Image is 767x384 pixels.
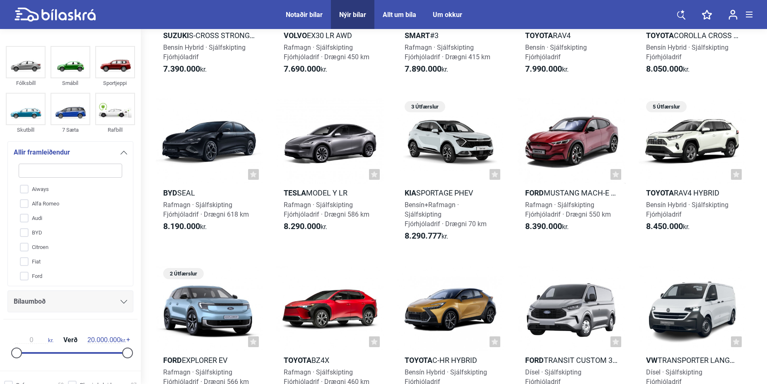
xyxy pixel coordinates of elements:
h2: RAV4 [518,31,625,40]
img: user-login.svg [728,10,738,20]
span: kr. [405,231,448,241]
span: kr. [646,64,690,74]
span: Rafmagn · Sjálfskipting Fjórhjóladrif · Drægni 618 km [163,201,249,218]
b: Toyota [525,31,553,40]
b: VW [646,356,658,365]
span: Rafmagn · Sjálfskipting Fjórhjóladrif · Drægni 550 km [525,201,611,218]
span: kr. [15,336,53,344]
b: 7.690.000 [284,64,321,74]
h2: Transit Custom 320 L1H1 [518,355,625,365]
b: Toyota [284,356,311,365]
h2: Seal [156,188,263,198]
span: kr. [87,336,126,344]
b: 8.450.000 [646,221,683,231]
h2: Explorer EV [156,355,263,365]
div: Skutbíll [6,125,46,135]
b: Toyota [646,31,674,40]
b: 8.050.000 [646,64,683,74]
a: Nýir bílar [339,11,366,19]
span: kr. [405,64,448,74]
h2: Transporter Langur [639,355,746,365]
b: Ford [525,356,544,365]
div: 7 Sæta [51,125,90,135]
span: Rafmagn · Sjálfskipting Fjórhjóladrif · Drægni 450 km [284,43,369,61]
b: 7.390.000 [163,64,200,74]
h2: RAV4 Hybrid [639,188,746,198]
b: Volvo [284,31,307,40]
span: 3 Útfærslur [409,101,441,112]
b: Suzuki [163,31,189,40]
span: kr. [646,222,690,232]
a: TeslaModel Y LRRafmagn · SjálfskiptingFjórhjóladrif · Drægni 586 km8.290.000kr. [276,98,383,249]
a: Allt um bíla [383,11,416,19]
b: 8.390.000 [525,221,562,231]
span: kr. [525,222,569,232]
div: Fólksbíll [6,78,46,88]
b: Ford [163,356,182,365]
span: Verð [61,337,80,343]
span: kr. [163,222,207,232]
b: 7.890.000 [405,64,441,74]
h2: Model Y LR [276,188,383,198]
span: Rafmagn · Sjálfskipting Fjórhjóladrif · Drægni 415 km [405,43,490,61]
b: Toyota [405,356,432,365]
span: Allir framleiðendur [14,147,70,158]
b: Tesla [284,188,306,197]
h2: #3 [397,31,504,40]
div: Rafbíll [95,125,135,135]
a: 5 ÚtfærslurToyotaRAV4 HybridBensín Hybrid · SjálfskiptingFjórhjóladrif8.450.000kr. [639,98,746,249]
span: Bensín Hybrid · Sjálfskipting Fjórhjóladrif [646,201,728,218]
div: Smábíl [51,78,90,88]
span: Bensín · Sjálfskipting Fjórhjóladrif [525,43,587,61]
span: 2 Útfærslur [167,268,200,279]
a: Notaðir bílar [286,11,323,19]
h2: Mustang Mach-E LR [518,188,625,198]
h2: S-Cross Strong Hybrid 4WD [156,31,263,40]
span: Bensín+Rafmagn · Sjálfskipting Fjórhjóladrif · Drægni 70 km [405,201,487,228]
a: 3 ÚtfærslurKiaSportage PHEVBensín+Rafmagn · SjálfskiptingFjórhjóladrif · Drægni 70 km8.290.777kr. [397,98,504,249]
span: 5 Útfærslur [650,101,683,112]
a: Um okkur [433,11,462,19]
b: 8.290.000 [284,221,321,231]
b: Toyota [646,188,674,197]
div: Sportjeppi [95,78,135,88]
b: 8.190.000 [163,221,200,231]
h2: Corolla Cross AWD-i [639,31,746,40]
span: kr. [284,222,327,232]
h2: Sportage PHEV [397,188,504,198]
span: Bensín Hybrid · Sjálfskipting Fjórhjóladrif [646,43,728,61]
a: FordMustang Mach-E LRRafmagn · SjálfskiptingFjórhjóladrif · Drægni 550 km8.390.000kr. [518,98,625,249]
h2: bZ4X [276,355,383,365]
span: kr. [163,64,207,74]
b: Smart [405,31,430,40]
span: kr. [525,64,569,74]
a: BYDSealRafmagn · SjálfskiptingFjórhjóladrif · Drægni 618 km8.190.000kr. [156,98,263,249]
span: Rafmagn · Sjálfskipting Fjórhjóladrif · Drægni 586 km [284,201,369,218]
h2: C-HR HYBRID [397,355,504,365]
span: kr. [284,64,327,74]
b: 8.290.777 [405,231,441,241]
h2: EX30 LR AWD [276,31,383,40]
b: Kia [405,188,416,197]
b: 7.990.000 [525,64,562,74]
b: BYD [163,188,177,197]
span: Bensín Hybrid · Sjálfskipting Fjórhjóladrif [163,43,246,61]
b: Ford [525,188,544,197]
span: Bílaumboð [14,296,46,307]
